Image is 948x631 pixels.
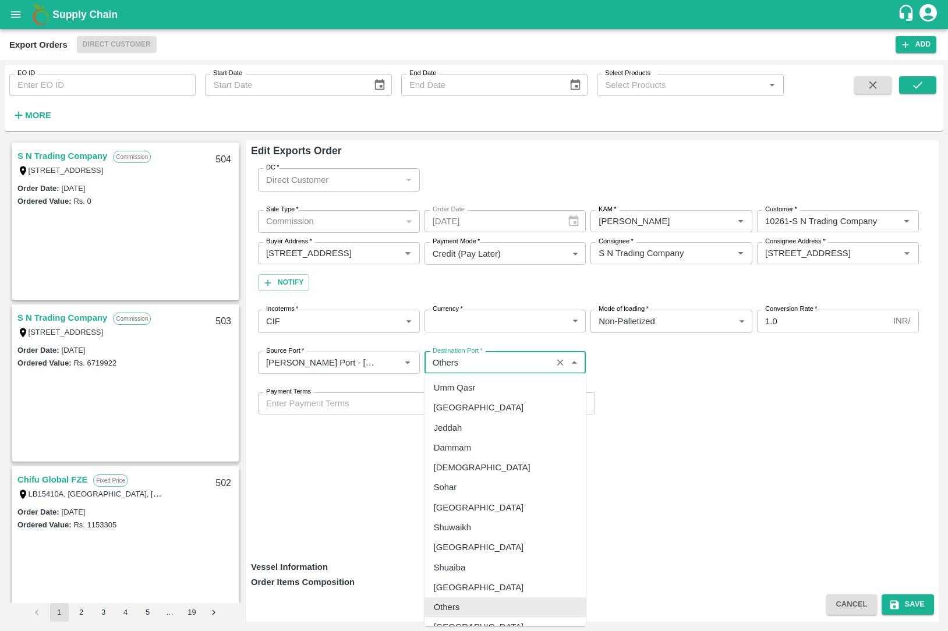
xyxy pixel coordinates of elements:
[400,246,415,261] button: Open
[409,69,436,78] label: End Date
[567,355,582,370] button: Close
[62,346,86,355] label: [DATE]
[17,69,35,78] label: EO ID
[9,37,68,52] div: Export Orders
[266,304,298,314] label: Incoterms
[50,603,69,622] button: page 1
[266,315,280,328] p: CIF
[553,355,568,371] button: Clear
[594,214,714,229] input: KAM
[765,77,780,93] button: Open
[897,4,918,25] div: customer-support
[434,402,524,414] div: [GEOGRAPHIC_DATA]
[733,214,748,229] button: Open
[52,9,118,20] b: Supply Chain
[52,6,897,23] a: Supply Chain
[599,237,634,246] label: Consignee
[62,184,86,193] label: [DATE]
[266,387,311,396] label: Payment Terms
[896,36,936,53] button: Add
[599,315,655,328] p: Non-Palletized
[29,166,104,175] label: [STREET_ADDRESS]
[434,481,457,494] div: Sohar
[765,205,797,214] label: Customer
[882,594,934,615] button: Save
[251,562,328,572] strong: Vessel Information
[434,381,476,394] div: Umm Qasr
[599,205,617,214] label: KAM
[369,74,391,96] button: Choose date
[425,210,558,232] input: Select Date
[434,541,524,554] div: [GEOGRAPHIC_DATA]
[29,3,52,26] img: logo
[594,246,714,261] input: Consignee
[401,74,560,96] input: End Date
[73,359,116,367] label: Rs. 6719922
[94,603,113,622] button: Go to page 3
[765,304,817,314] label: Conversion Rate
[73,197,91,205] label: Rs. 0
[208,470,238,497] div: 502
[400,355,415,370] button: Open
[733,246,748,261] button: Open
[25,111,51,120] strong: More
[600,77,760,93] input: Select Products
[29,489,396,498] label: LB15410A, [GEOGRAPHIC_DATA], [GEOGRAPHIC_DATA], [GEOGRAPHIC_DATA], [GEOGRAPHIC_DATA]
[29,328,104,336] label: [STREET_ADDRESS]
[434,521,471,534] div: Shuwaikh
[73,520,116,529] label: Rs. 1153305
[161,607,179,618] div: …
[258,392,595,414] input: Enter Payment Terms
[434,561,465,574] div: Shuaiba
[433,304,463,314] label: Currency
[428,355,549,370] input: Select Destination port
[17,359,71,367] label: Ordered Value:
[17,197,71,205] label: Ordered Value:
[266,215,314,228] p: Commission
[17,346,59,355] label: Order Date :
[826,594,876,615] button: Cancel
[205,74,363,96] input: Start Date
[17,508,59,516] label: Order Date :
[26,603,225,622] nav: pagination navigation
[434,421,462,434] div: Jeddah
[266,173,328,186] p: Direct Customer
[17,148,107,164] a: S N Trading Company
[9,105,54,125] button: More
[17,520,71,529] label: Ordered Value:
[434,601,460,614] div: Others
[434,501,524,514] div: [GEOGRAPHIC_DATA]
[605,69,650,78] label: Select Products
[564,74,586,96] button: Choose date
[433,346,483,356] label: Destination Port
[62,508,86,516] label: [DATE]
[261,355,382,370] input: Select Source port
[261,246,382,261] input: Buyer Address
[208,308,238,335] div: 503
[434,441,471,454] div: Dammam
[765,237,825,246] label: Consignee Address
[433,205,465,214] label: Order Date
[918,2,939,27] div: account of current user
[9,74,196,96] input: Enter EO ID
[599,304,649,314] label: Mode of loading
[116,603,135,622] button: Go to page 4
[113,313,151,325] p: Commission
[266,237,312,246] label: Buyer Address
[266,163,280,172] label: DC
[433,247,501,260] p: Credit (Pay Later)
[266,205,299,214] label: Sale Type
[17,184,59,193] label: Order Date :
[899,214,914,229] button: Open
[139,603,157,622] button: Go to page 5
[213,69,242,78] label: Start Date
[72,603,91,622] button: Go to page 2
[183,603,201,622] button: Go to page 19
[205,603,224,622] button: Go to next page
[2,1,29,28] button: open drawer
[251,577,355,587] strong: Order Items Composition
[17,472,87,487] a: Chifu Global FZE
[17,310,107,325] a: S N Trading Company
[208,146,238,173] div: 504
[113,151,151,163] p: Commission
